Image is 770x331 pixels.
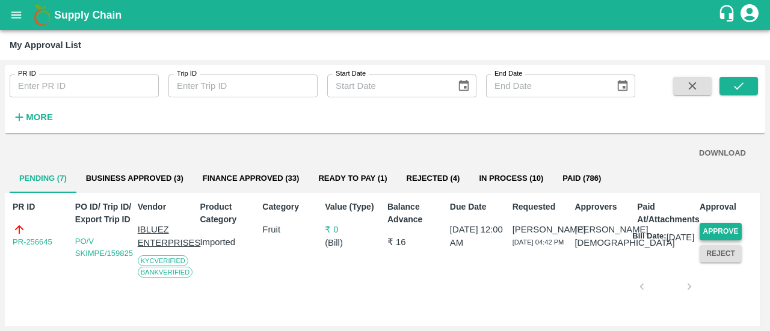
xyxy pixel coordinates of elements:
label: Start Date [336,69,366,79]
p: Fruit [262,223,320,236]
div: My Approval List [10,37,81,53]
input: End Date [486,74,606,97]
button: In Process (10) [469,164,553,193]
p: Paid At/Attachments [637,201,695,226]
span: KYC Verified [138,255,188,266]
strong: More [26,112,53,122]
img: logo [30,3,54,27]
button: Paid (786) [553,164,611,193]
p: Approval [700,201,757,213]
p: PO ID/ Trip ID/ Export Trip ID [75,201,133,226]
p: Value (Type) [325,201,383,213]
button: Choose date [452,74,475,97]
p: ( Bill ) [325,236,383,249]
label: Trip ID [177,69,197,79]
p: [DATE] 12:00 AM [450,223,508,250]
p: [DATE] [667,231,695,244]
button: Finance Approved (33) [193,164,309,193]
p: Vendor [138,201,196,213]
label: End Date [494,69,522,79]
span: Bank Verified [138,267,193,278]
input: Start Date [327,74,448,97]
a: PR-256645 [13,236,52,248]
button: Business Approved (3) [76,164,193,193]
p: Product Category [200,201,257,226]
p: [PERSON_NAME] [513,223,570,236]
input: Enter PR ID [10,74,159,97]
p: Due Date [450,201,508,213]
div: customer-support [718,4,739,26]
label: PR ID [18,69,36,79]
div: account of current user [739,2,760,28]
p: Requested [513,201,570,213]
button: More [10,107,56,127]
button: Pending (7) [10,164,76,193]
p: Approvers [574,201,632,213]
p: IBLUEZ ENTERPRISES [138,223,196,250]
p: Imported [200,235,257,249]
span: [DATE] 04:42 PM [513,238,564,246]
a: Supply Chain [54,7,718,23]
button: Reject [700,245,742,263]
button: Ready To Pay (1) [309,164,396,193]
p: Balance Advance [387,201,445,226]
button: Choose date [611,74,634,97]
p: Category [262,201,320,213]
a: PO/V SKIMPE/159825 [75,237,133,258]
button: open drawer [2,1,30,29]
p: ₹ 16 [387,235,445,249]
p: ₹ 0 [325,223,383,236]
p: PR ID [13,201,70,213]
p: [PERSON_NAME][DEMOGRAPHIC_DATA] [574,223,632,250]
button: Rejected (4) [397,164,470,193]
button: DOWNLOAD [694,143,751,164]
p: Bill Date: [632,231,666,244]
input: Enter Trip ID [168,74,318,97]
button: Approve [700,223,742,240]
b: Supply Chain [54,9,122,21]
